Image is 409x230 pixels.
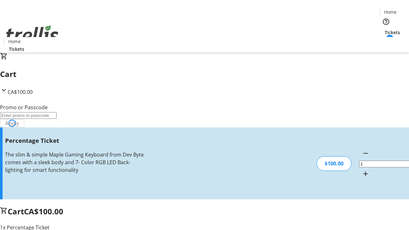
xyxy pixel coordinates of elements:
span: Tickets [9,46,24,52]
div: $100.00 [317,156,351,171]
div: The slim & simple Maple Gaming Keyboard from Dev Byte comes with a sleek body and 7- Color RGB LE... [5,151,145,174]
button: Decrement by one [359,147,372,160]
span: CA$100.00 [24,206,63,217]
span: Tickets [385,29,400,36]
a: Tickets [4,46,29,52]
button: Help [380,15,392,28]
h3: Percentage Ticket [5,136,145,145]
button: Cart [380,36,392,49]
span: Home [384,9,397,15]
a: Tickets [380,29,405,36]
span: Home [8,38,21,45]
a: Home [4,38,25,45]
button: Increment by one [359,167,372,180]
img: Orient E2E Organization e46J6YHH52's Logo [4,18,61,50]
span: CA$100.00 [8,88,33,96]
a: Home [380,9,400,15]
